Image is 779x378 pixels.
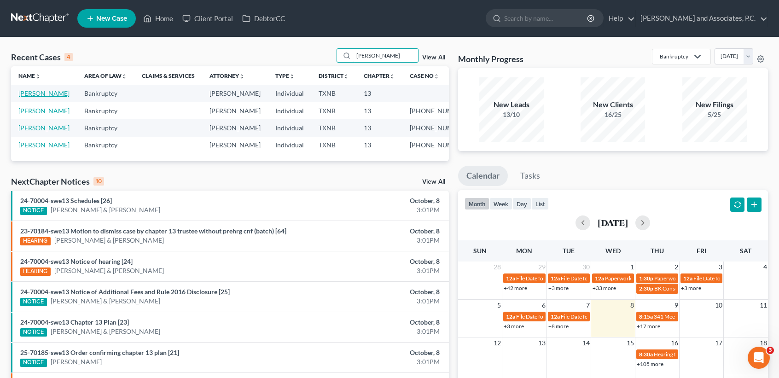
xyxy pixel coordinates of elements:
span: 28 [493,262,502,273]
td: 13 [356,85,402,102]
td: Bankruptcy [77,85,134,102]
td: Individual [268,137,311,154]
button: day [512,198,531,210]
div: October, 8 [306,196,439,205]
div: HEARING [20,268,51,276]
span: 10 [714,300,723,311]
div: New Leads [479,99,544,110]
i: unfold_more [434,74,439,79]
td: 13 [356,102,402,119]
a: [PERSON_NAME] [18,107,70,115]
input: Search by name... [354,49,418,62]
span: 1:30p [639,275,653,282]
a: Home [139,10,178,27]
span: 11 [759,300,768,311]
a: [PERSON_NAME] [18,124,70,132]
a: +33 more [593,285,616,291]
div: 5/25 [682,110,747,119]
iframe: Intercom live chat [748,347,770,369]
span: Paperwork appt for [PERSON_NAME] [605,275,696,282]
a: +8 more [548,323,569,330]
div: NOTICE [20,328,47,337]
span: New Case [96,15,127,22]
a: Help [604,10,635,27]
span: 12a [595,275,604,282]
div: October, 8 [306,227,439,236]
td: [PHONE_NUMBER] [402,137,474,154]
div: 16/25 [581,110,645,119]
div: NOTICE [20,298,47,306]
a: [PERSON_NAME] & [PERSON_NAME] [51,297,160,306]
div: NOTICE [20,207,47,215]
td: [PHONE_NUMBER] [402,102,474,119]
a: [PERSON_NAME] and Associates, P.C. [636,10,767,27]
a: Chapterunfold_more [364,72,395,79]
span: File Date for [PERSON_NAME][GEOGRAPHIC_DATA] [561,313,690,320]
span: 12a [551,275,560,282]
span: Sat [740,247,751,255]
a: 24-70004-swe13 Schedules [26] [20,197,112,204]
span: 12a [683,275,692,282]
a: Attorneyunfold_more [209,72,244,79]
span: Mon [516,247,532,255]
a: Districtunfold_more [319,72,349,79]
span: Fri [697,247,706,255]
span: File Date for [PERSON_NAME] [516,275,590,282]
a: [PERSON_NAME] & [PERSON_NAME] [54,266,164,275]
i: unfold_more [122,74,127,79]
td: Individual [268,85,311,102]
span: 2 [674,262,679,273]
span: 12 [493,337,502,349]
span: Paperwork appt for [PERSON_NAME] [654,275,745,282]
div: 13/10 [479,110,544,119]
i: unfold_more [239,74,244,79]
div: 4 [64,53,73,61]
a: [PERSON_NAME] [18,141,70,149]
td: Bankruptcy [77,119,134,136]
div: New Clients [581,99,645,110]
i: unfold_more [35,74,41,79]
span: 18 [759,337,768,349]
button: month [465,198,489,210]
a: +3 more [548,285,569,291]
span: BK Consult for [PERSON_NAME], Van [654,285,745,292]
span: 12a [551,313,560,320]
div: 3:01PM [306,236,439,245]
div: Bankruptcy [660,52,688,60]
div: October, 8 [306,318,439,327]
td: Bankruptcy [77,102,134,119]
th: Claims & Services [134,66,202,85]
a: +42 more [504,285,527,291]
span: 16 [670,337,679,349]
span: 29 [537,262,546,273]
a: Tasks [512,166,548,186]
div: 3:01PM [306,327,439,336]
a: 23-70184-swe13 Motion to dismiss case by chapter 13 trustee without prehrg cnf (batch) [64] [20,227,286,235]
span: 12a [506,313,515,320]
a: +17 more [637,323,660,330]
span: 14 [581,337,591,349]
span: 6 [541,300,546,311]
a: Client Portal [178,10,238,27]
a: +3 more [681,285,701,291]
a: Nameunfold_more [18,72,41,79]
div: October, 8 [306,287,439,297]
a: Area of Lawunfold_more [84,72,127,79]
div: NextChapter Notices [11,176,104,187]
input: Search by name... [504,10,588,27]
td: Individual [268,102,311,119]
span: 7 [585,300,591,311]
td: 13 [356,119,402,136]
div: 3:01PM [306,266,439,275]
td: [PERSON_NAME] [202,119,268,136]
span: 12a [506,275,515,282]
a: 25-70185-swe13 Order confirming chapter 13 plan [21] [20,349,179,356]
i: unfold_more [343,74,349,79]
div: Recent Cases [11,52,73,63]
span: 8 [629,300,635,311]
span: 15 [626,337,635,349]
div: HEARING [20,237,51,245]
td: Bankruptcy [77,137,134,154]
span: 8:30a [639,351,653,358]
div: NOTICE [20,359,47,367]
